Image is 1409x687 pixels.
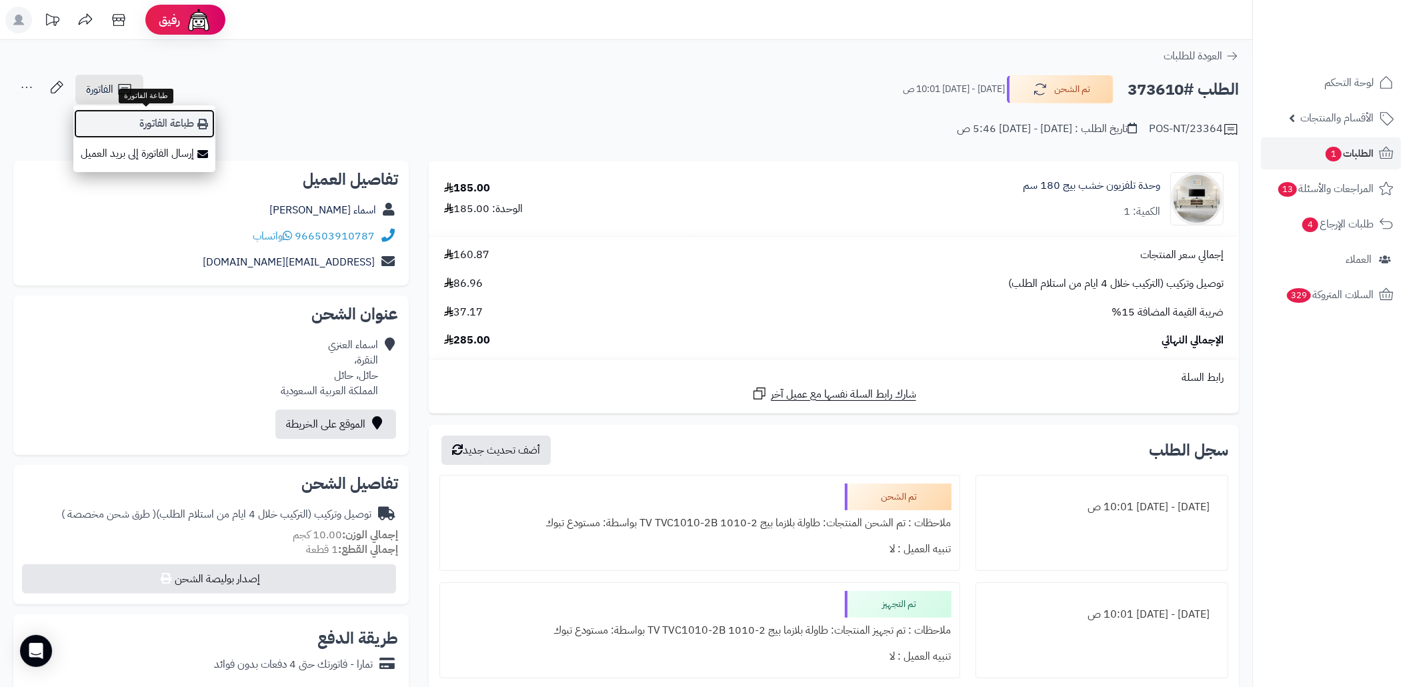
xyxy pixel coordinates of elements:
a: العملاء [1261,243,1401,275]
span: ضريبة القيمة المضافة 15% [1112,305,1224,320]
a: العودة للطلبات [1164,48,1239,64]
a: تحديثات المنصة [35,7,69,37]
div: تم الشحن [845,484,952,510]
h3: سجل الطلب [1149,442,1228,458]
span: لوحة التحكم [1324,73,1374,92]
small: 10.00 كجم [293,527,398,543]
a: طلبات الإرجاع4 [1261,208,1401,240]
a: إرسال الفاتورة إلى بريد العميل [73,139,215,169]
h2: تفاصيل العميل [24,171,398,187]
h2: تفاصيل الشحن [24,476,398,492]
div: POS-NT/23364 [1149,121,1239,137]
span: 13 [1278,182,1297,197]
a: الفاتورة [75,75,143,104]
a: الموقع على الخريطة [275,410,396,439]
span: المراجعات والأسئلة [1277,179,1374,198]
a: واتساب [253,228,292,244]
a: المراجعات والأسئلة13 [1261,173,1401,205]
span: 1 [1326,147,1342,161]
strong: إجمالي الوزن: [342,527,398,543]
div: [DATE] - [DATE] 10:01 ص [984,494,1220,520]
span: 285.00 [444,333,490,348]
span: ( طرق شحن مخصصة ) [61,506,156,522]
img: 1750501109-220601011472-90x90.jpg [1171,172,1223,225]
div: توصيل وتركيب (التركيب خلال 4 ايام من استلام الطلب) [61,507,371,522]
span: الإجمالي النهائي [1162,333,1224,348]
span: الفاتورة [86,81,113,97]
h2: طريقة الدفع [317,630,398,646]
div: الكمية: 1 [1124,204,1160,219]
span: 329 [1287,288,1311,303]
a: شارك رابط السلة نفسها مع عميل آخر [752,386,916,402]
small: [DATE] - [DATE] 10:01 ص [903,83,1005,96]
div: تنبيه العميل : لا [448,536,952,562]
div: 185.00 [444,181,490,196]
div: ملاحظات : تم تجهيز المنتجات: طاولة بلازما بيج 2-1010 TV TVC1010-2B بواسطة: مستودع تبوك [448,618,952,644]
span: 4 [1302,217,1318,232]
span: شارك رابط السلة نفسها مع عميل آخر [771,387,916,402]
div: اسماء العنزي النقرة، حائل، حائل المملكة العربية السعودية [281,337,378,398]
img: ai-face.png [185,7,212,33]
span: الأقسام والمنتجات [1300,109,1374,127]
a: السلات المتروكة329 [1261,279,1401,311]
div: Open Intercom Messenger [20,635,52,667]
a: طباعة الفاتورة [73,109,215,139]
span: طلبات الإرجاع [1301,215,1374,233]
div: الوحدة: 185.00 [444,201,523,217]
a: 966503910787 [295,228,375,244]
span: رفيق [159,12,180,28]
span: السلات المتروكة [1286,285,1374,304]
div: تمارا - فاتورتك حتى 4 دفعات بدون فوائد [214,657,373,672]
button: أضف تحديث جديد [441,436,551,465]
h2: الطلب #373610 [1128,76,1239,103]
span: 37.17 [444,305,483,320]
div: تاريخ الطلب : [DATE] - [DATE] 5:46 ص [957,121,1137,137]
div: [DATE] - [DATE] 10:01 ص [984,602,1220,628]
a: لوحة التحكم [1261,67,1401,99]
div: رابط السلة [434,370,1234,386]
a: الطلبات1 [1261,137,1401,169]
div: تنبيه العميل : لا [448,644,952,670]
h2: عنوان الشحن [24,306,398,322]
div: طباعة الفاتورة [119,89,173,103]
span: إجمالي سعر المنتجات [1140,247,1224,263]
span: الطلبات [1324,144,1374,163]
button: تم الشحن [1007,75,1114,103]
a: وحدة تلفزيون خشب بيج 180 سم [1023,178,1160,193]
span: العودة للطلبات [1164,48,1222,64]
span: 86.96 [444,276,483,291]
span: 160.87 [444,247,489,263]
a: [EMAIL_ADDRESS][DOMAIN_NAME] [203,254,375,270]
button: إصدار بوليصة الشحن [22,564,396,594]
strong: إجمالي القطع: [338,542,398,558]
small: 1 قطعة [306,542,398,558]
div: تم التجهيز [845,591,952,618]
a: اسماء [PERSON_NAME] [269,202,376,218]
span: العملاء [1346,250,1372,269]
div: ملاحظات : تم الشحن المنتجات: طاولة بلازما بيج 2-1010 TV TVC1010-2B بواسطة: مستودع تبوك [448,510,952,536]
span: توصيل وتركيب (التركيب خلال 4 ايام من استلام الطلب) [1008,276,1224,291]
